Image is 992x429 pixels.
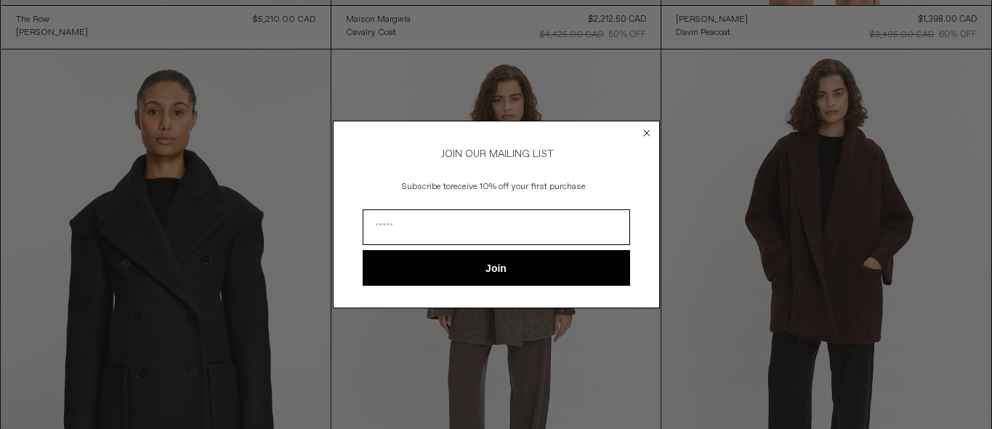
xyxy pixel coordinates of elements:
span: receive 10% off your first purchase [451,181,586,193]
button: Join [363,250,630,286]
span: JOIN OUR MAILING LIST [439,148,554,161]
input: Email [363,209,630,245]
span: Subscribe to [402,181,451,193]
button: Close dialog [640,126,654,140]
